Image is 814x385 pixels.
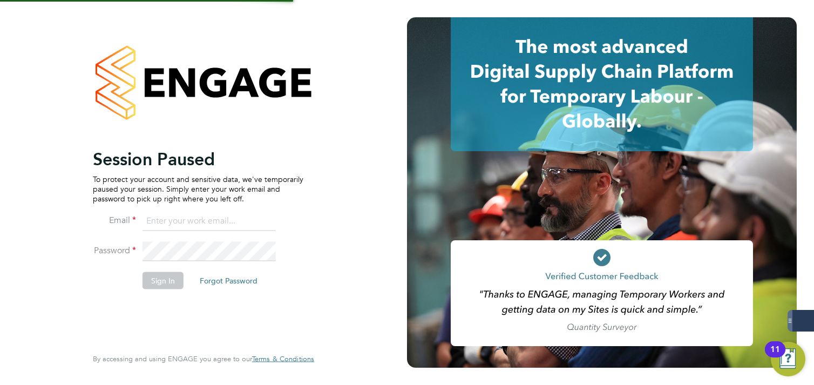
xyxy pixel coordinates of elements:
[93,214,136,226] label: Email
[93,354,314,363] span: By accessing and using ENGAGE you agree to our
[93,174,303,204] p: To protect your account and sensitive data, we've temporarily paused your session. Simply enter y...
[93,148,303,170] h2: Session Paused
[770,349,780,363] div: 11
[252,355,314,363] a: Terms & Conditions
[191,272,266,289] button: Forgot Password
[771,342,805,376] button: Open Resource Center, 11 new notifications
[252,354,314,363] span: Terms & Conditions
[93,245,136,256] label: Password
[143,212,276,231] input: Enter your work email...
[143,272,184,289] button: Sign In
